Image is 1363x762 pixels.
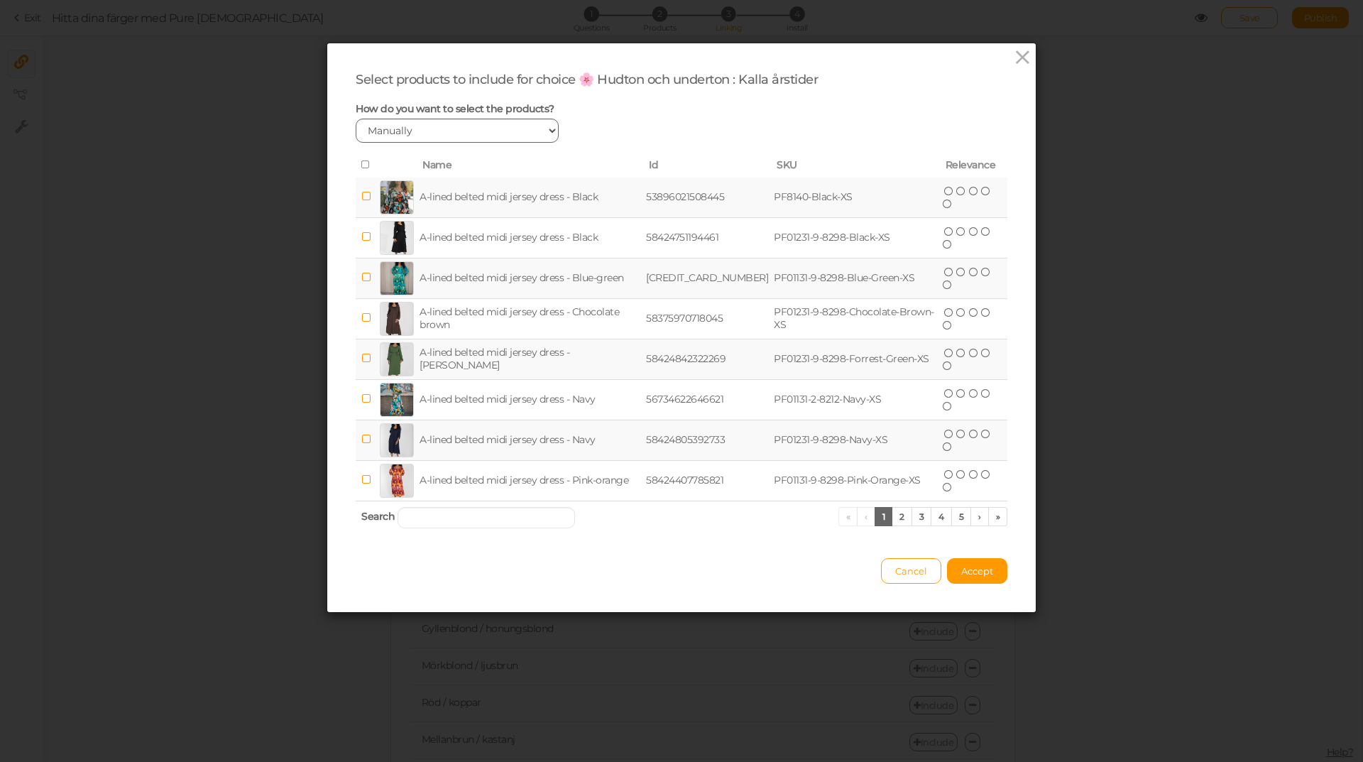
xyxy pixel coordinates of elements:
a: 2 [892,507,912,526]
td: A-lined belted midi jersey dress - Blue-green [417,258,643,298]
td: A-lined belted midi jersey dress - Navy [417,420,643,460]
button: Accept [947,558,1007,584]
i: one [944,307,954,317]
td: PF01231-9-8298-Forrest-Green-XS [771,339,940,379]
i: two [956,186,966,196]
a: 5 [951,507,972,526]
i: three [969,227,979,236]
span: Accept [961,565,993,577]
td: PF01231-9-8298-Black-XS [771,217,940,258]
td: 58424805392733 [643,420,771,460]
i: four [981,186,991,196]
div: Select products to include for choice 🌸 Hudton och underton : Kalla årstider [356,72,1007,88]
i: two [956,348,966,358]
td: 58424407785821 [643,460,771,501]
a: › [970,507,989,526]
i: three [969,267,979,277]
i: two [956,388,966,398]
tr: A-lined belted midi jersey dress - Black 58424751194461 PF01231-9-8298-Black-XS [356,217,1007,258]
i: five [943,239,953,249]
th: SKU [771,153,940,178]
span: Cancel [895,565,927,577]
i: one [944,186,954,196]
i: two [956,429,966,439]
a: 4 [931,507,952,526]
td: 53896021508445 [643,178,771,218]
td: A-lined belted midi jersey dress - Black [417,178,643,218]
i: three [969,469,979,479]
i: four [981,307,991,317]
i: five [943,442,953,452]
span: Id [649,158,658,171]
td: PF01231-9-8298-Navy-XS [771,420,940,460]
i: two [956,469,966,479]
i: five [943,361,953,371]
i: five [943,401,953,411]
i: five [943,280,953,290]
td: PF8140-Black-XS [771,178,940,218]
span: Search [361,510,395,523]
i: five [943,199,953,209]
th: Relevance [940,153,1007,178]
td: A-lined belted midi jersey dress - [PERSON_NAME] [417,339,643,379]
td: PF01131-9-8298-Pink-Orange-XS [771,460,940,501]
i: one [944,348,954,358]
i: four [981,348,991,358]
i: four [981,267,991,277]
td: 58424751194461 [643,217,771,258]
i: three [969,307,979,317]
tr: A-lined belted midi jersey dress - Pink-orange 58424407785821 PF01131-9-8298-Pink-Orange-XS [356,460,1007,501]
span: How do you want to select the products? [356,102,554,115]
tr: A-lined belted midi jersey dress - Navy 58424805392733 PF01231-9-8298-Navy-XS [356,420,1007,460]
i: five [943,320,953,330]
a: » [988,507,1008,526]
i: three [969,429,979,439]
tr: A-lined belted midi jersey dress - Blue-green [CREDIT_CARD_NUMBER] PF01131-9-8298-Blue-Green-XS [356,258,1007,298]
span: Name [422,158,451,171]
td: 58424842322269 [643,339,771,379]
td: A-lined belted midi jersey dress - Pink-orange [417,460,643,501]
td: A-lined belted midi jersey dress - Chocolate brown [417,298,643,339]
i: two [956,267,966,277]
i: five [943,482,953,492]
i: one [944,267,954,277]
i: three [969,186,979,196]
a: 1 [875,507,893,526]
i: two [956,307,966,317]
tr: A-lined belted midi jersey dress - Chocolate brown 58375970718045 PF01231-9-8298-Chocolate-Brown-XS [356,298,1007,339]
i: four [981,469,991,479]
td: PF01231-9-8298-Chocolate-Brown-XS [771,298,940,339]
td: A-lined belted midi jersey dress - Black [417,217,643,258]
i: three [969,388,979,398]
i: two [956,227,966,236]
i: four [981,227,991,236]
i: three [969,348,979,358]
td: 58375970718045 [643,298,771,339]
td: [CREDIT_CARD_NUMBER] [643,258,771,298]
i: one [944,227,954,236]
button: Cancel [881,558,941,584]
i: one [944,429,954,439]
td: 56734622646621 [643,379,771,420]
i: four [981,429,991,439]
i: one [944,469,954,479]
tr: A-lined belted midi jersey dress - [PERSON_NAME] 58424842322269 PF01231-9-8298-Forrest-Green-XS [356,339,1007,379]
td: PF01131-2-8212-Navy-XS [771,379,940,420]
td: A-lined belted midi jersey dress - Navy [417,379,643,420]
tr: A-lined belted midi jersey dress - Black 53896021508445 PF8140-Black-XS [356,178,1007,218]
i: one [944,388,954,398]
td: PF01131-9-8298-Blue-Green-XS [771,258,940,298]
i: four [981,388,991,398]
tr: A-lined belted midi jersey dress - Navy 56734622646621 PF01131-2-8212-Navy-XS [356,379,1007,420]
a: 3 [912,507,932,526]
